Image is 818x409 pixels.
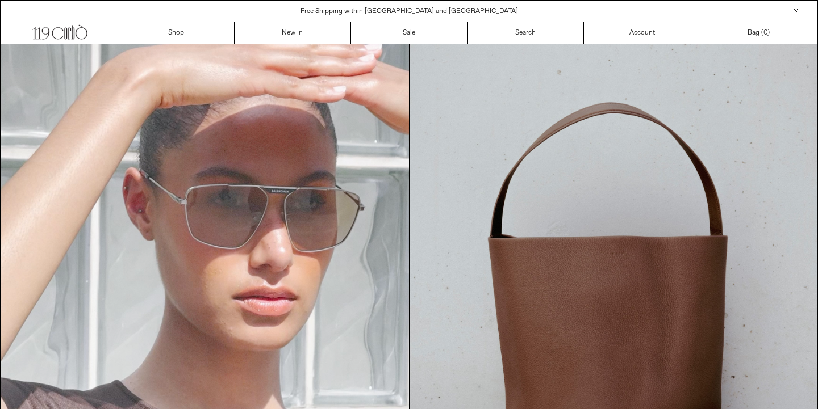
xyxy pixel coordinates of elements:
[468,22,584,44] a: Search
[763,28,767,37] span: 0
[301,7,518,16] a: Free Shipping within [GEOGRAPHIC_DATA] and [GEOGRAPHIC_DATA]
[584,22,700,44] a: Account
[235,22,351,44] a: New In
[700,22,817,44] a: Bag ()
[351,22,468,44] a: Sale
[118,22,235,44] a: Shop
[763,28,770,38] span: )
